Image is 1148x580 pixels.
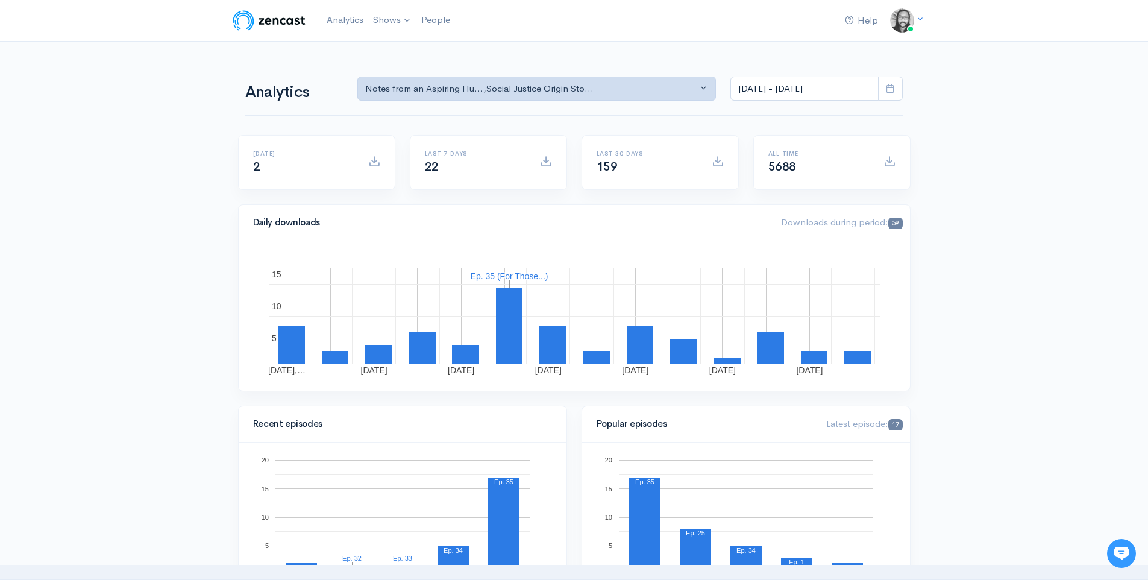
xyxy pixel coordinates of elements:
[253,457,552,578] svg: A chart.
[730,77,879,101] input: analytics date range selector
[888,218,902,229] span: 59
[686,529,705,537] text: Ep. 25
[393,555,412,562] text: Ep. 33
[253,218,767,228] h4: Daily downloads
[535,365,561,375] text: [DATE]
[261,485,268,492] text: 15
[360,365,387,375] text: [DATE]
[597,159,618,174] span: 159
[292,564,311,571] text: Ep. 31
[781,216,902,228] span: Downloads during period:
[425,159,439,174] span: 22
[840,8,883,34] a: Help
[265,542,268,549] text: 5
[470,271,548,281] text: Ep. 35 (For Those...)
[888,419,902,430] span: 17
[425,150,525,157] h6: Last 7 days
[597,150,697,157] h6: Last 30 days
[342,555,362,562] text: Ep. 32
[253,256,896,376] svg: A chart.
[261,514,268,521] text: 10
[622,365,648,375] text: [DATE]
[245,84,343,101] h1: Analytics
[253,419,545,429] h4: Recent episodes
[635,478,654,485] text: Ep. 35
[7,140,234,155] p: Find an answer quickly
[444,547,463,554] text: Ep. 34
[826,418,902,429] span: Latest episode:
[416,7,455,33] a: People
[261,456,268,464] text: 20
[608,542,612,549] text: 5
[709,365,735,375] text: [DATE]
[231,8,307,33] img: ZenCast Logo
[322,7,368,33] a: Analytics
[253,150,354,157] h6: [DATE]
[365,82,698,96] div: Notes from an Aspiring Hu... , Social Justice Origin Sto...
[494,478,513,485] text: Ep. 35
[789,558,805,566] text: Ep. 1
[796,365,823,375] text: [DATE]
[272,270,281,279] text: 15
[368,7,416,34] a: Shows
[357,77,717,101] button: Notes from an Aspiring Hu..., Social Justice Origin Sto...
[272,333,277,343] text: 5
[597,457,896,578] svg: A chart.
[838,564,857,571] text: Ep. 15
[736,547,756,554] text: Ep. 34
[768,150,869,157] h6: All time
[604,456,612,464] text: 20
[890,8,914,33] img: ...
[604,485,612,492] text: 15
[272,301,281,311] text: 10
[253,159,260,174] span: 2
[1107,539,1136,568] iframe: gist-messenger-bubble-iframe
[448,365,474,375] text: [DATE]
[10,92,231,118] button: New conversation
[597,419,812,429] h4: Popular episodes
[768,159,796,174] span: 5688
[78,100,145,110] span: New conversation
[26,160,224,184] input: Search articles
[268,365,306,375] text: [DATE],…
[604,514,612,521] text: 10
